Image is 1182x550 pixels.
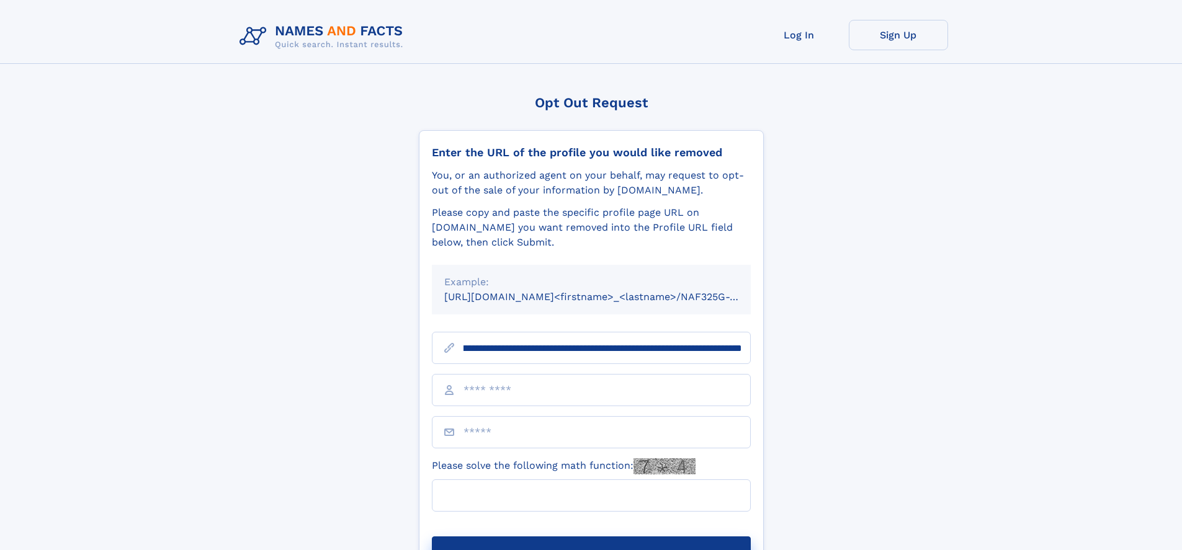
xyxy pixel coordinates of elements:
[432,146,751,159] div: Enter the URL of the profile you would like removed
[444,291,774,303] small: [URL][DOMAIN_NAME]<firstname>_<lastname>/NAF325G-xxxxxxxx
[444,275,738,290] div: Example:
[432,168,751,198] div: You, or an authorized agent on your behalf, may request to opt-out of the sale of your informatio...
[432,458,696,474] label: Please solve the following math function:
[419,95,764,110] div: Opt Out Request
[750,20,849,50] a: Log In
[432,205,751,250] div: Please copy and paste the specific profile page URL on [DOMAIN_NAME] you want removed into the Pr...
[235,20,413,53] img: Logo Names and Facts
[849,20,948,50] a: Sign Up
